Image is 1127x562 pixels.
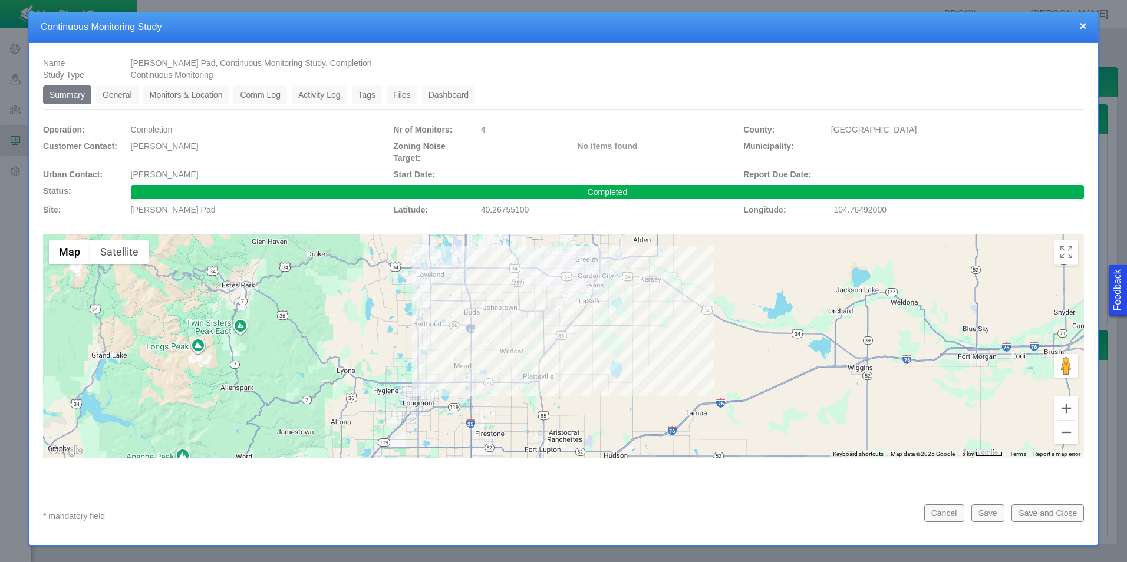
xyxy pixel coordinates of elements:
span: [PERSON_NAME] [131,170,199,179]
div: Completed [131,185,1085,199]
a: General [96,85,139,104]
span: [PERSON_NAME] [131,141,199,151]
span: Name [43,58,65,68]
span: Customer Contact: [43,141,117,151]
span: [GEOGRAPHIC_DATA] [831,125,917,134]
a: Report a map error [1033,451,1080,457]
span: Start Date: [393,170,435,179]
button: Save and Close [1011,504,1084,522]
span: Longitude: [743,205,786,214]
span: Study Type [43,70,84,80]
a: Tags [352,85,383,104]
button: Show street map [49,240,90,264]
button: close [1079,19,1086,32]
div: 40.26755100 [481,199,734,220]
span: Status: [43,186,71,196]
span: Latitude: [393,205,428,214]
a: Summary [43,85,91,104]
label: No items found [578,140,638,152]
button: Cancel [924,504,964,522]
p: * mandatory field [43,509,915,524]
span: Nr of Monitors: [393,125,452,134]
img: Google [46,443,85,458]
button: Keyboard shortcuts [833,450,884,458]
span: [PERSON_NAME] Pad [131,205,216,214]
a: Comm Log [233,85,286,104]
span: 5 km [962,451,975,457]
a: Files [387,85,417,104]
a: Activity Log [292,85,347,104]
button: Show satellite imagery [90,240,149,264]
button: Save [971,504,1004,522]
span: Zoning Noise Target: [393,141,446,163]
button: Toggle Fullscreen in browser window [1054,240,1078,264]
a: Monitors & Location [143,85,229,104]
h4: Continuous Monitoring Study [41,21,1086,34]
button: Zoom out [1054,421,1078,444]
span: Map data ©2025 Google [891,451,955,457]
button: Zoom in [1054,396,1078,420]
button: Map Scale: 5 km per 43 pixels [958,450,1006,458]
span: Municipality: [743,141,794,151]
span: Site: [43,205,61,214]
span: Urban Contact: [43,170,103,179]
span: Continuous Monitoring [131,70,213,80]
a: Terms [1010,451,1026,457]
span: [PERSON_NAME] Pad, Continuous Monitoring Study, Completion [131,58,372,68]
span: Report Due Date: [743,170,810,179]
div: -104.76492000 [831,199,1085,220]
span: Completion - [131,125,177,134]
span: Operation: [43,125,85,134]
span: 4 [481,125,486,134]
span: County: [743,125,775,134]
a: Dashboard [422,85,476,104]
button: Drag Pegman onto the map to open Street View [1054,354,1078,378]
a: Open this area in Google Maps (opens a new window) [46,443,85,458]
